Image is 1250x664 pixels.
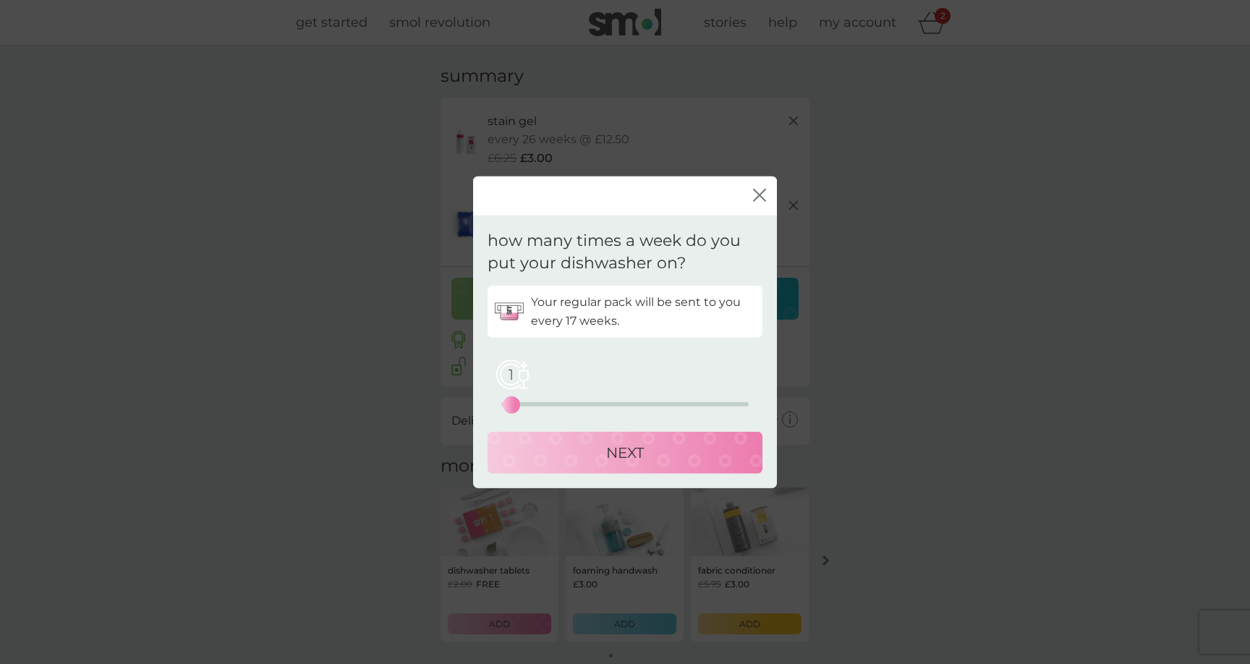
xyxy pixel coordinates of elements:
p: Your regular pack will be sent to you every 17 weeks. [531,293,755,330]
p: how many times a week do you put your dishwasher on? [488,230,762,275]
p: NEXT [606,440,644,464]
span: 1 [493,356,530,392]
button: NEXT [488,431,762,473]
button: close [753,188,766,203]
